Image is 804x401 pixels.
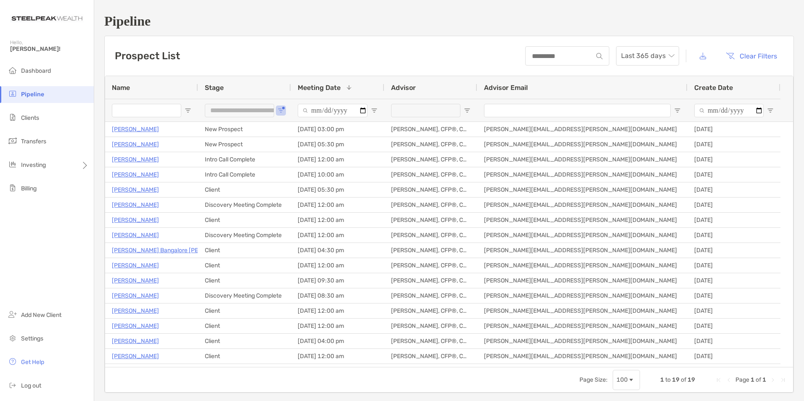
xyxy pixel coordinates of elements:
div: Client [198,243,291,258]
span: Add New Client [21,311,61,319]
span: Create Date [694,84,733,92]
button: Open Filter Menu [185,107,191,114]
button: Clear Filters [719,47,783,65]
img: add_new_client icon [8,309,18,319]
img: investing icon [8,159,18,169]
a: [PERSON_NAME] [112,185,159,195]
div: [PERSON_NAME][EMAIL_ADDRESS][PERSON_NAME][DOMAIN_NAME] [477,349,688,364]
div: [DATE] [688,303,780,318]
div: [PERSON_NAME], CFP®, CDFA® [384,243,477,258]
button: Open Filter Menu [464,107,471,114]
div: [DATE] [688,364,780,379]
div: [DATE] [688,182,780,197]
div: [PERSON_NAME], CFP®, CDFA® [384,137,477,152]
div: [PERSON_NAME][EMAIL_ADDRESS][PERSON_NAME][DOMAIN_NAME] [477,243,688,258]
p: [PERSON_NAME] Bangalore [PERSON_NAME] [112,245,236,256]
img: pipeline icon [8,89,18,99]
div: Client [198,182,291,197]
img: logout icon [8,380,18,390]
div: [PERSON_NAME], CFP®, CDFA® [384,258,477,273]
span: Name [112,84,130,92]
div: Discovery Meeting Complete [198,288,291,303]
img: transfers icon [8,136,18,146]
div: [DATE] [688,273,780,288]
div: [DATE] [688,288,780,303]
p: [PERSON_NAME] [112,306,159,316]
div: [DATE] 12:00 am [291,228,384,243]
img: billing icon [8,183,18,193]
div: Client [198,319,291,333]
div: [PERSON_NAME], CFP®, CDFA® [384,349,477,364]
a: [PERSON_NAME] [112,336,159,346]
div: [DATE] 12:00 am [291,198,384,212]
div: [PERSON_NAME][EMAIL_ADDRESS][PERSON_NAME][DOMAIN_NAME] [477,213,688,227]
div: [PERSON_NAME], CFP®, CDFA® [384,167,477,182]
span: Dashboard [21,67,51,74]
div: [PERSON_NAME][EMAIL_ADDRESS][PERSON_NAME][DOMAIN_NAME] [477,167,688,182]
div: [DATE] 09:30 am [291,273,384,288]
div: New Prospect [198,122,291,137]
div: [PERSON_NAME], CFP®, CDFA® [384,303,477,318]
div: [DATE] 12:00 am [291,364,384,379]
div: Intro Call Complete [198,167,291,182]
div: [DATE] [688,334,780,348]
span: Advisor Email [484,84,528,92]
p: [PERSON_NAME] [112,275,159,286]
div: [DATE] 12:00 am [291,319,384,333]
div: [DATE] 03:00 pm [291,122,384,137]
div: [DATE] [688,258,780,273]
div: [DATE] 12:00 am [291,152,384,167]
span: Log out [21,382,41,389]
div: [DATE] 12:00 am [291,303,384,318]
div: [PERSON_NAME][EMAIL_ADDRESS][PERSON_NAME][DOMAIN_NAME] [477,122,688,137]
div: [DATE] [688,198,780,212]
span: of [681,376,686,383]
div: [DATE] 04:30 pm [291,243,384,258]
p: [PERSON_NAME] [112,290,159,301]
div: Client [198,364,291,379]
a: [PERSON_NAME] [112,351,159,361]
div: [PERSON_NAME], CFP®, CDFA® [384,152,477,167]
input: Meeting Date Filter Input [298,104,368,117]
span: Investing [21,161,46,169]
div: [PERSON_NAME], CFP®, CDFA® [384,273,477,288]
div: Client [198,334,291,348]
div: [PERSON_NAME], CFP®, CDFA® [384,213,477,227]
div: Discovery Meeting Complete [198,228,291,243]
span: [PERSON_NAME]! [10,45,89,53]
button: Open Filter Menu [371,107,378,114]
div: [PERSON_NAME][EMAIL_ADDRESS][PERSON_NAME][DOMAIN_NAME] [477,152,688,167]
p: [PERSON_NAME] [112,200,159,210]
a: [PERSON_NAME] [112,139,159,150]
div: [DATE] [688,167,780,182]
span: Settings [21,335,43,342]
span: 1 [751,376,754,383]
a: [PERSON_NAME] [112,321,159,331]
div: [PERSON_NAME][EMAIL_ADDRESS][PERSON_NAME][DOMAIN_NAME] [477,288,688,303]
div: Client [198,349,291,364]
div: Previous Page [725,377,732,383]
div: [PERSON_NAME], CFP®, CDFA® [384,288,477,303]
div: [PERSON_NAME][EMAIL_ADDRESS][PERSON_NAME][DOMAIN_NAME] [477,137,688,152]
div: [DATE] 08:30 am [291,288,384,303]
span: Clients [21,114,39,121]
input: Create Date Filter Input [694,104,764,117]
p: [PERSON_NAME] [112,260,159,271]
a: [PERSON_NAME] [112,124,159,135]
div: [PERSON_NAME][EMAIL_ADDRESS][PERSON_NAME][DOMAIN_NAME] [477,303,688,318]
span: Advisor [391,84,416,92]
div: [DATE] [688,319,780,333]
div: [PERSON_NAME][EMAIL_ADDRESS][PERSON_NAME][DOMAIN_NAME] [477,258,688,273]
div: [PERSON_NAME], CFP®, CDFA® [384,364,477,379]
div: Next Page [770,377,776,383]
p: [PERSON_NAME] [112,154,159,165]
span: of [756,376,761,383]
div: Client [198,258,291,273]
span: Transfers [21,138,46,145]
span: Last 365 days [621,47,674,65]
span: 1 [762,376,766,383]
